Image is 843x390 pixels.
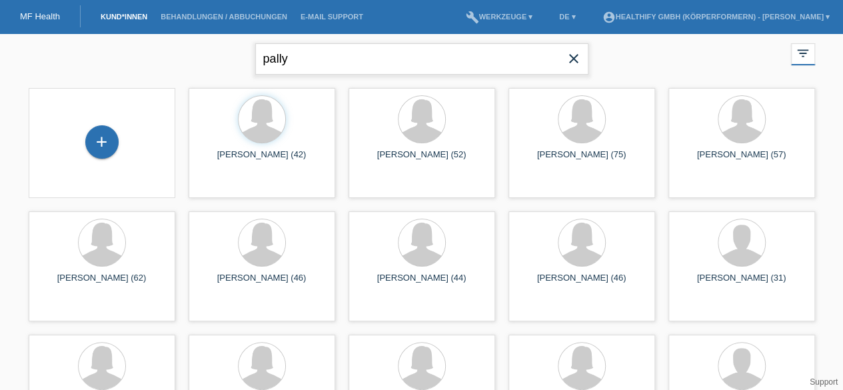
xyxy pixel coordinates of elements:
i: close [566,51,582,67]
div: [PERSON_NAME] (46) [199,273,325,294]
div: [PERSON_NAME] (62) [39,273,165,294]
i: build [466,11,479,24]
a: Kund*innen [94,13,154,21]
a: Behandlungen / Abbuchungen [154,13,294,21]
div: [PERSON_NAME] (75) [519,149,644,171]
input: Suche... [255,43,588,75]
div: [PERSON_NAME] (44) [359,273,484,294]
div: [PERSON_NAME] (46) [519,273,644,294]
a: E-Mail Support [294,13,370,21]
div: [PERSON_NAME] (52) [359,149,484,171]
a: buildWerkzeuge ▾ [459,13,540,21]
div: [PERSON_NAME] (31) [679,273,804,294]
a: account_circleHealthify GmbH (Körperformern) - [PERSON_NAME] ▾ [595,13,836,21]
i: account_circle [602,11,615,24]
div: Kund*in hinzufügen [86,131,118,153]
div: [PERSON_NAME] (57) [679,149,804,171]
a: DE ▾ [552,13,582,21]
div: [PERSON_NAME] (42) [199,149,325,171]
i: filter_list [796,46,810,61]
a: Support [810,377,838,387]
a: MF Health [20,11,60,21]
